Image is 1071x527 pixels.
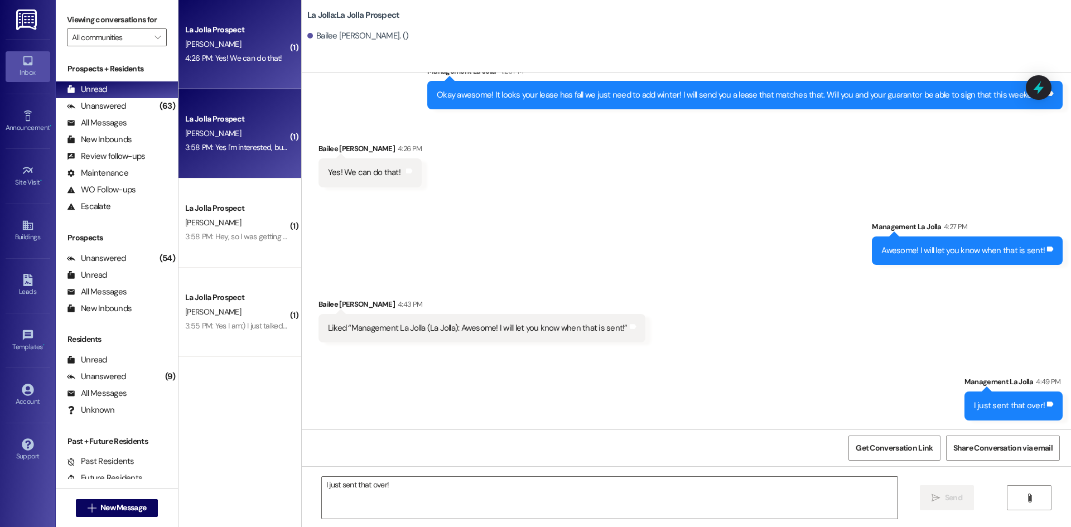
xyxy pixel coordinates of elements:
div: All Messages [67,286,127,298]
span: [PERSON_NAME] [185,307,241,317]
div: I just sent that over! [974,400,1045,412]
button: Share Conversation via email [946,436,1060,461]
div: 4:43 PM [395,298,422,310]
div: Review follow-ups [67,151,145,162]
span: • [50,122,51,130]
div: New Inbounds [67,303,132,315]
div: Awesome! I will let you know when that is sent! [881,245,1045,257]
span: • [40,177,42,185]
label: Viewing conversations for [67,11,167,28]
div: Unanswered [67,371,126,383]
div: Prospects [56,232,178,244]
div: La Jolla Prospect [185,113,288,125]
a: Buildings [6,216,50,246]
div: 4:49 PM [1033,376,1060,388]
div: Liked “Management La Jolla (La Jolla): Awesome! I will let you know when that is sent!” [328,322,628,334]
span: • [43,341,45,349]
i:  [1025,494,1034,502]
a: Templates • [6,326,50,356]
button: Get Conversation Link [848,436,940,461]
div: WO Follow-ups [67,184,136,196]
div: Past + Future Residents [56,436,178,447]
span: [PERSON_NAME] [185,217,241,228]
span: Share Conversation via email [953,442,1053,454]
input: All communities [72,28,149,46]
div: La Jolla Prospect [185,24,288,36]
div: Unread [67,354,107,366]
div: Unread [67,269,107,281]
div: Future Residents [67,472,142,484]
button: Send [920,485,974,510]
div: Unknown [67,404,114,416]
div: La Jolla Prospect [185,202,288,214]
div: 3:58 PM: Hey, so I was getting ready to sign the lease for Winter 2026, and it says that I still ... [185,231,893,241]
span: Get Conversation Link [856,442,933,454]
span: [PERSON_NAME] [185,39,241,49]
i:  [932,494,940,502]
div: Escalate [67,201,110,212]
b: La Jolla: La Jolla Prospect [307,9,400,21]
div: Bailee [PERSON_NAME] [319,298,645,314]
div: 4:26 PM: Yes! We can do that! [185,53,282,63]
a: Account [6,380,50,410]
div: (54) [157,250,178,267]
span: Send [945,492,962,504]
img: ResiDesk Logo [16,9,39,30]
div: Prospects + Residents [56,63,178,75]
i:  [88,504,96,513]
a: Leads [6,270,50,301]
div: (63) [157,98,178,115]
div: Bailee [PERSON_NAME]. () [307,30,408,42]
span: New Message [100,502,146,514]
div: All Messages [67,388,127,399]
div: Management La Jolla [427,65,1063,81]
div: New Inbounds [67,134,132,146]
div: Management La Jolla [872,221,1063,236]
div: Management La Jolla [964,376,1063,391]
div: Unanswered [67,100,126,112]
div: 4:26 PM [395,143,422,154]
a: Support [6,435,50,465]
button: New Message [76,499,158,517]
div: Bailee [PERSON_NAME] [319,143,422,158]
a: Site Visit • [6,161,50,191]
div: La Jolla Prospect [185,292,288,303]
span: [PERSON_NAME] [185,128,241,138]
div: 4:27 PM [941,221,967,233]
div: Okay awesome! It looks your lease has fall we just need to add winter! I will send you a lease th... [437,89,1045,101]
div: Yes! We can do that! [328,167,401,178]
div: 3:55 PM: Yes I am:) I just talked to her and it sounds like she just filled out the application [185,321,467,331]
div: Residents [56,333,178,345]
div: Maintenance [67,167,128,179]
div: (9) [162,368,178,385]
a: Inbox [6,51,50,81]
div: All Messages [67,117,127,129]
div: Unread [67,84,107,95]
div: Past Residents [67,456,134,467]
i:  [155,33,161,42]
div: Unanswered [67,253,126,264]
div: 3:58 PM: Yes I'm interested, but I'm waiting to sell my contract for University View [185,142,443,152]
